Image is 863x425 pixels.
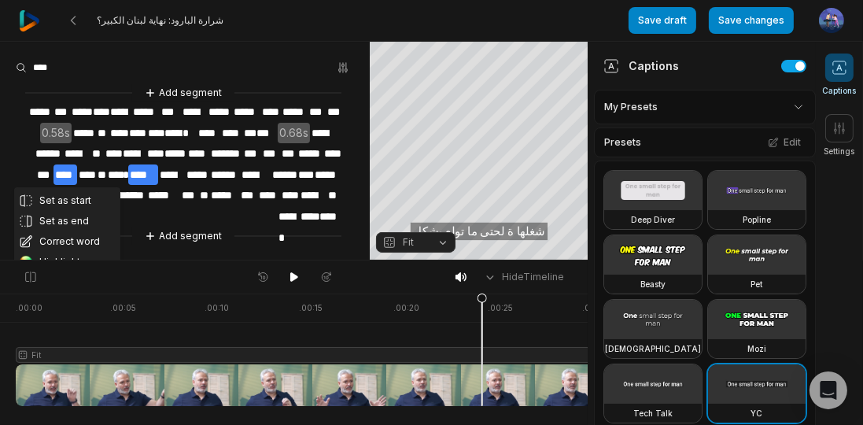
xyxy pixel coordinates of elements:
button: Edit [763,132,806,153]
button: Save draft [629,7,696,34]
h3: Beasty [640,278,666,290]
div: Open Intercom Messenger [810,371,847,409]
h3: Mozi [747,342,766,355]
h3: Popline [743,213,771,226]
div: Captions [603,57,679,74]
img: reap [19,10,40,31]
img: color_wheel.png [19,255,33,269]
button: Save changes [709,7,794,34]
button: HideTimeline [478,265,569,289]
button: Settings [824,114,855,157]
div: My Presets [594,90,816,124]
button: Fit [376,232,455,253]
h3: Pet [751,278,763,290]
button: Highlight [14,252,120,272]
span: 0.68s [278,123,310,144]
h3: YC [751,407,763,419]
h3: Deep Diver [631,213,675,226]
span: شرارة البارود: نهاية لبنان الكبير؟ [97,14,223,27]
button: Set as end [14,211,120,231]
h3: [DEMOGRAPHIC_DATA] [605,342,701,355]
button: Captions [823,54,857,97]
h3: Tech Talk [633,407,673,419]
button: Correct word [14,231,120,252]
button: Add segment [142,84,225,102]
button: Set as start [14,190,120,211]
button: Add segment [142,227,225,245]
div: Presets [594,128,816,157]
span: Fit [403,235,414,249]
span: Captions [823,85,857,97]
span: 0.58s [40,123,72,144]
span: Settings [824,146,855,157]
